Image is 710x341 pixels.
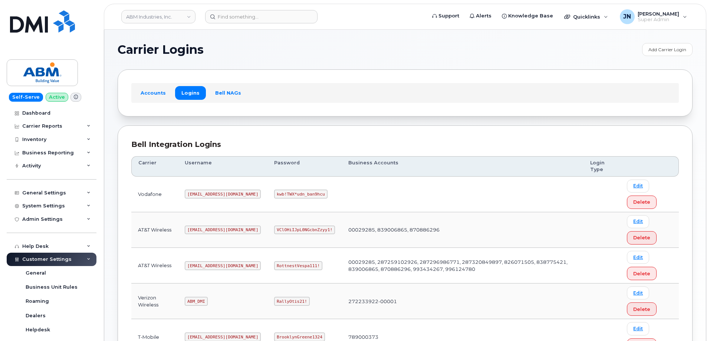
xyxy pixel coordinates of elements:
a: Edit [627,180,649,193]
td: 00029285, 287259102926, 287296986771, 287320849897, 826071505, 838775421, 839006865, 870886296, 9... [342,248,584,283]
code: [EMAIL_ADDRESS][DOMAIN_NAME] [185,226,261,235]
span: Delete [633,270,650,277]
th: Carrier [131,156,178,177]
th: Password [267,156,342,177]
td: 00029285, 839006865, 870886296 [342,212,584,248]
th: Username [178,156,267,177]
code: ABM_DMI [185,297,207,306]
span: Carrier Logins [118,44,204,55]
a: Edit [627,286,649,299]
a: Edit [627,215,649,228]
div: Bell Integration Logins [131,139,679,150]
span: Delete [633,306,650,313]
td: Vodafone [131,177,178,212]
code: [EMAIL_ADDRESS][DOMAIN_NAME] [185,261,261,270]
code: [EMAIL_ADDRESS][DOMAIN_NAME] [185,190,261,199]
a: Edit [627,251,649,264]
a: Edit [627,322,649,335]
a: Add Carrier Login [642,43,693,56]
button: Delete [627,231,657,245]
button: Delete [627,302,657,316]
code: RottnestVespa111! [274,261,322,270]
span: Delete [633,234,650,241]
a: Bell NAGs [209,86,247,99]
th: Business Accounts [342,156,584,177]
th: Login Type [584,156,620,177]
button: Delete [627,196,657,209]
td: AT&T Wireless [131,212,178,248]
button: Delete [627,267,657,280]
a: Logins [175,86,206,99]
code: kwb!TWX*udn_ban9hcu [274,190,327,199]
td: 272233922-00001 [342,283,584,319]
a: Accounts [134,86,172,99]
code: RallyOtis21! [274,297,309,306]
code: VClOHiIJpL0NGcbnZzyy1! [274,226,335,235]
span: Delete [633,199,650,206]
td: Verizon Wireless [131,283,178,319]
td: AT&T Wireless [131,248,178,283]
